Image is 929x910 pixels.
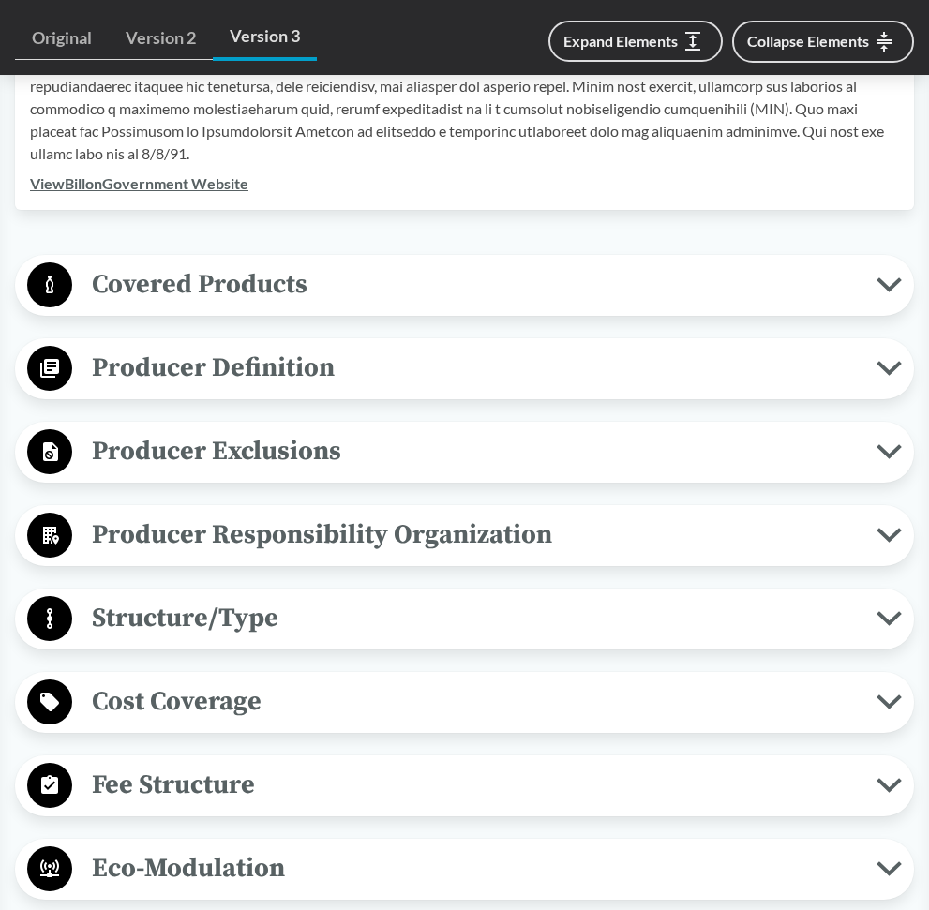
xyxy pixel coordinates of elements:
[72,680,877,723] span: Cost Coverage
[72,764,877,806] span: Fee Structure
[109,17,213,60] a: Version 2
[72,847,877,889] span: Eco-Modulation
[548,21,723,62] button: Expand Elements
[72,597,877,639] span: Structure/Type
[22,428,907,476] button: Producer Exclusions
[72,263,877,306] span: Covered Products
[30,174,248,192] a: ViewBillonGovernment Website
[22,595,907,643] button: Structure/Type
[72,430,877,472] span: Producer Exclusions
[15,17,109,60] a: Original
[22,261,907,309] button: Covered Products
[732,21,914,63] button: Collapse Elements
[22,512,907,559] button: Producer Responsibility Organization
[213,15,317,61] a: Version 3
[72,514,877,556] span: Producer Responsibility Organization
[72,347,877,389] span: Producer Definition
[22,845,907,893] button: Eco-Modulation
[22,679,907,726] button: Cost Coverage
[22,762,907,810] button: Fee Structure
[22,345,907,393] button: Producer Definition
